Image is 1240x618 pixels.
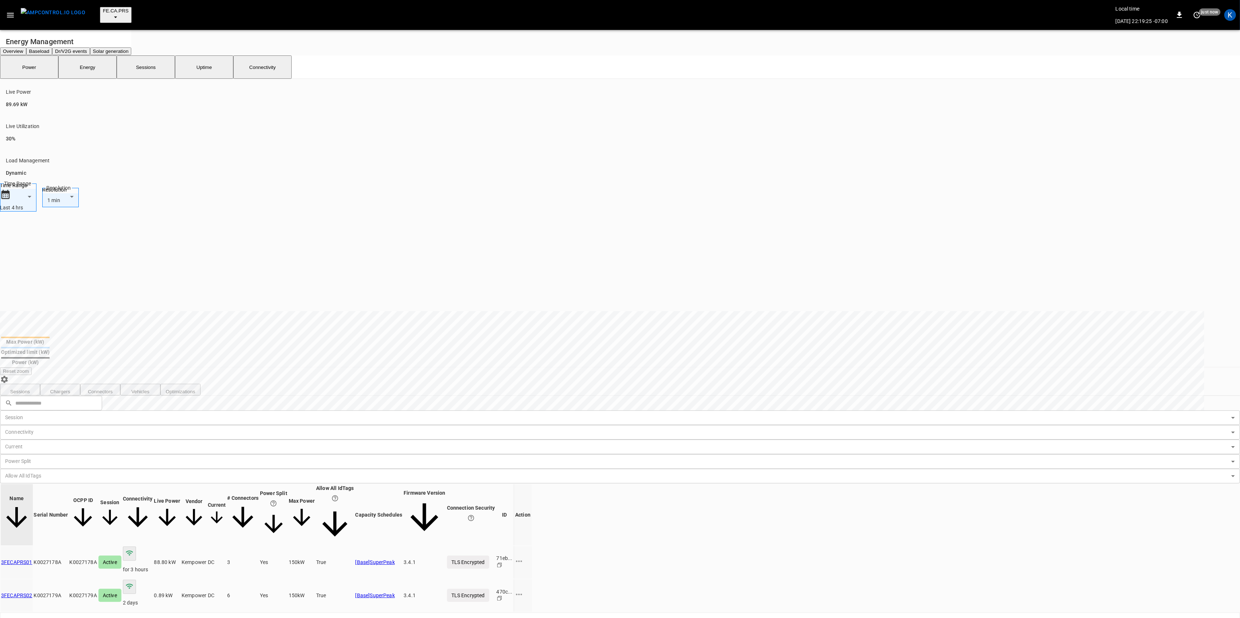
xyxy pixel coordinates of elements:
[447,589,489,602] p: TLS Encrypted
[181,546,207,579] td: Kempower
[288,579,315,612] td: 150 kW
[260,579,288,612] td: Yes
[154,579,181,612] td: 0.89 kW
[18,6,88,24] button: menu
[514,557,532,568] div: charge point options
[26,47,53,55] button: Baseload
[227,579,259,612] td: 6
[58,55,117,79] button: Energy
[6,169,1217,177] h6: Dynamic
[404,490,445,539] span: Firmware Version
[98,589,121,602] div: Active
[34,546,69,579] td: K0027178A
[1116,18,1168,25] p: [DATE] 22:19:25 -07:00
[1116,5,1168,12] p: Local time
[227,546,259,579] td: 3
[497,595,513,603] div: copy
[289,498,315,532] span: Max Power
[497,555,513,562] div: 71eb ...
[123,566,153,573] p: for 3 hours
[497,588,513,595] div: 470c ...
[316,579,354,612] td: True
[6,123,1217,130] p: Live Utilization
[355,592,403,599] a: [Base]SuperPeak
[1,559,32,565] a: 3FECAPRS01
[6,157,1217,164] p: Load Management
[496,484,513,545] th: ID
[355,559,403,566] a: [Base]SuperPeak
[207,579,226,612] td: DC
[233,55,292,79] button: Connectivity
[497,562,513,570] div: copy
[154,498,180,532] span: Live Power
[90,47,132,55] button: Solar generation
[355,484,403,545] th: Capacity Schedules
[69,546,97,579] td: K0027178A
[21,8,85,17] img: ampcontrol.io logo
[69,497,97,532] span: OCPP ID
[447,556,489,569] p: TLS Encrypted
[154,546,181,579] td: 88.80 kW
[34,579,69,612] td: K0027179A
[208,502,226,528] span: Current
[355,559,403,566] p: [ Base ] SuperPeak
[6,88,1217,96] p: Live Power
[1224,9,1236,21] div: profile-icon
[260,546,288,579] td: Yes
[403,546,446,579] td: 3.4.1
[316,485,354,544] span: Allow All IdTags
[69,579,97,612] td: K0027179A
[207,546,226,579] td: DC
[6,101,1217,109] h6: 89.69 kW
[355,592,403,599] p: [ Base ] SuperPeak
[447,504,495,525] div: Connection Security
[98,556,121,569] div: Active
[175,55,233,79] button: Uptime
[260,490,287,539] span: Power Split
[42,193,96,207] div: 1 min
[100,7,131,23] button: FE.CA.PRS
[1199,8,1221,16] span: just now
[42,186,79,193] label: Resolution
[52,47,90,55] button: Dr/V2G events
[181,579,207,612] td: Kempower
[514,484,532,545] th: Action
[117,55,175,79] button: Sessions
[34,484,69,545] th: Serial Number
[288,546,315,579] td: 150 kW
[316,546,354,579] td: True
[1191,9,1203,21] button: set refresh interval
[6,135,1217,143] h6: 30%
[103,8,128,13] span: FE.CA.PRS
[403,579,446,612] td: 3.4.1
[182,498,206,531] span: Vendor
[123,496,153,533] span: Connectivity
[1,495,32,534] span: Name
[123,599,153,606] p: 2 days
[1,592,32,598] a: 3FECAPRS02
[514,590,532,601] div: charge point options
[98,499,121,530] span: Session
[227,495,259,534] span: # Connectors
